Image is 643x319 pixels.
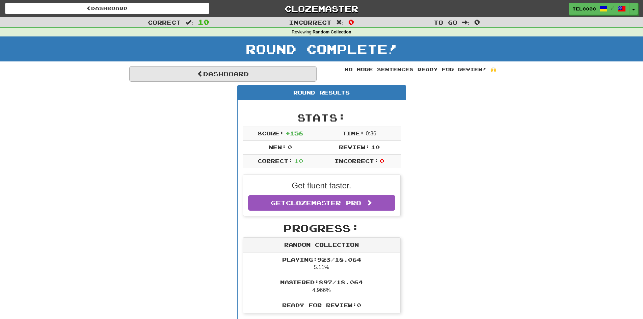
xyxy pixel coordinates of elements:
span: : [462,20,470,25]
span: : [336,20,344,25]
a: GetClozemaster Pro [248,195,395,211]
span: Correct: [258,158,293,164]
span: Review: [339,144,370,150]
span: Time: [342,130,364,136]
span: 10 [198,18,209,26]
span: Playing: 923 / 18.064 [282,256,361,263]
a: TEL0000 / [569,3,629,15]
span: Correct [148,19,181,26]
p: Get fluent faster. [248,180,395,191]
li: 5.11% [243,252,400,275]
div: No more sentences ready for review! 🙌 [327,66,514,73]
a: Clozemaster [219,3,424,15]
h2: Stats: [243,112,401,123]
span: TEL0000 [572,6,596,12]
span: Mastered: 897 / 18.064 [280,279,363,285]
div: Round Results [238,85,406,100]
li: 4.966% [243,275,400,298]
span: 10 [371,144,380,150]
span: 0 [380,158,384,164]
h2: Progress: [243,223,401,234]
span: New: [269,144,286,150]
span: To go [434,19,457,26]
span: Clozemaster Pro [286,199,361,207]
span: Score: [258,130,284,136]
span: 0 : 36 [366,131,376,136]
span: : [186,20,193,25]
h1: Round Complete! [2,42,641,56]
span: 10 [294,158,303,164]
span: 0 [348,18,354,26]
span: 0 [288,144,292,150]
span: Incorrect [289,19,331,26]
span: / [611,5,614,10]
span: 0 [474,18,480,26]
strong: Random Collection [313,30,351,34]
a: Dashboard [5,3,209,14]
span: Ready for Review: 0 [282,302,361,308]
div: Random Collection [243,238,400,252]
span: Incorrect: [334,158,378,164]
a: Dashboard [129,66,317,82]
span: + 156 [286,130,303,136]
